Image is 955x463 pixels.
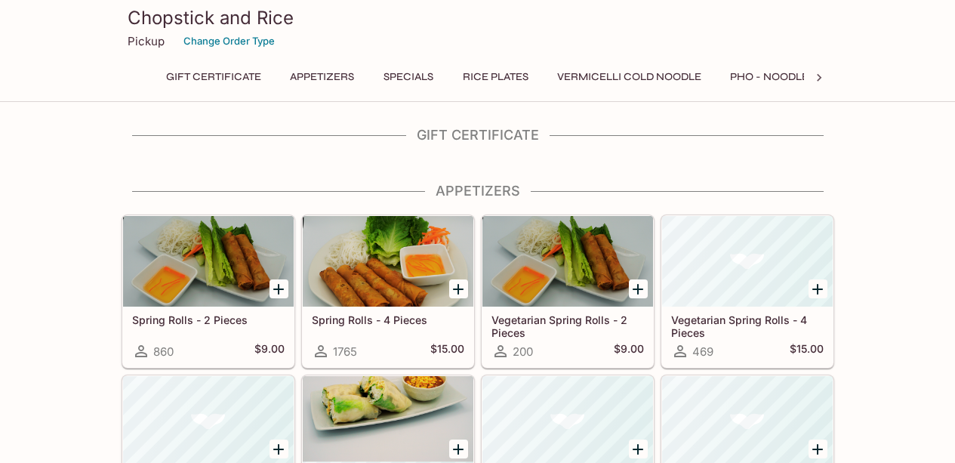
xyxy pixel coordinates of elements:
span: 860 [153,344,174,359]
button: Appetizers [282,66,362,88]
a: Vegetarian Spring Rolls - 4 Pieces469$15.00 [661,215,833,368]
a: Vegetarian Spring Rolls - 2 Pieces200$9.00 [482,215,654,368]
span: 1765 [333,344,357,359]
button: Change Order Type [177,29,282,53]
h3: Chopstick and Rice [128,6,828,29]
div: Spring Rolls - 2 Pieces [123,216,294,307]
h5: Vegetarian Spring Rolls - 2 Pieces [491,313,644,338]
h4: Gift Certificate [122,127,834,144]
button: Vermicelli Cold Noodle [549,66,710,88]
button: Pho - Noodle Soup [722,66,849,88]
button: Add Spring Rolls - 2 Pieces [270,279,288,298]
span: 200 [513,344,533,359]
button: Add Summer Rolls (Shrimp) [270,440,288,458]
h5: $9.00 [254,342,285,360]
p: Pickup [128,34,165,48]
button: Add Vegetarian Spring Rolls - 4 Pieces [809,279,827,298]
a: Spring Rolls - 4 Pieces1765$15.00 [302,215,474,368]
div: Spring Rolls - 4 Pieces [303,216,473,307]
div: Vegetarian Spring Rolls - 4 Pieces [662,216,833,307]
button: Add Fall Rolls (Shredded Chicken) [449,440,468,458]
button: Add Winter Rolls (Tofu) [809,440,827,458]
h5: Spring Rolls - 2 Pieces [132,313,285,326]
h5: Vegetarian Spring Rolls - 4 Pieces [671,313,824,338]
a: Spring Rolls - 2 Pieces860$9.00 [122,215,294,368]
button: Specials [374,66,442,88]
h5: $15.00 [430,342,464,360]
button: Add Vegetarian Spring Rolls - 2 Pieces [629,279,648,298]
h5: $9.00 [614,342,644,360]
button: Gift Certificate [158,66,270,88]
button: Rice Plates [454,66,537,88]
button: Add Papaya Salad [629,440,648,458]
h4: Appetizers [122,183,834,199]
button: Add Spring Rolls - 4 Pieces [449,279,468,298]
div: Vegetarian Spring Rolls - 2 Pieces [482,216,653,307]
h5: $15.00 [790,342,824,360]
span: 469 [692,344,713,359]
h5: Spring Rolls - 4 Pieces [312,313,464,326]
